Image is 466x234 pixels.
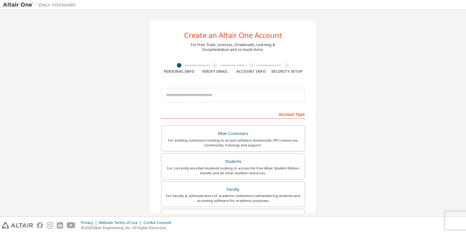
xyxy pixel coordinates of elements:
div: Verify Email [197,69,233,74]
div: For existing customers looking to access software downloads, HPC resources, community, trainings ... [165,138,301,148]
div: Altair Customers [165,129,301,138]
img: facebook.svg [37,222,43,229]
div: Cookie Consent [144,220,175,225]
div: Account Info [233,69,269,74]
div: Create an Altair One Account [184,32,282,39]
div: Students [165,157,301,166]
img: youtube.svg [67,222,76,229]
div: Personal Info [161,69,197,74]
img: altair_logo.svg [2,222,33,229]
div: Website Terms of Use [99,220,144,225]
div: For currently enrolled students looking to access the free Altair Student Edition bundle and all ... [165,166,301,175]
div: For faculty & administrators of academic institutions administering students and accessing softwa... [165,193,301,203]
div: Privacy [81,220,99,225]
img: linkedin.svg [57,222,63,229]
div: Everyone else [165,213,301,221]
div: Security Setup [269,69,305,74]
img: Altair One [3,2,79,8]
div: For Free Trials, Licenses, Downloads, Learning & Documentation and so much more. [191,42,275,52]
p: © 2025 Altair Engineering, Inc. All Rights Reserved. [81,225,175,230]
div: Account Type [161,109,305,119]
img: instagram.svg [47,222,53,229]
div: Faculty [165,185,301,194]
